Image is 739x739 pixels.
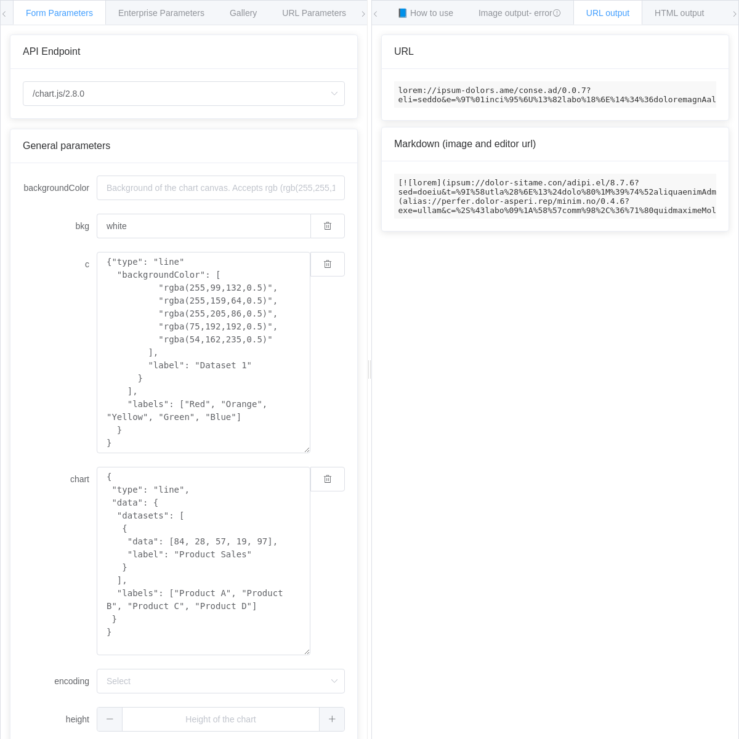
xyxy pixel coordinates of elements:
span: - error [529,8,561,18]
span: General parameters [23,140,110,151]
label: encoding [23,669,97,693]
span: Form Parameters [26,8,93,18]
input: Select [23,81,345,106]
label: c [23,252,97,277]
span: Gallery [230,8,257,18]
span: Enterprise Parameters [118,8,204,18]
input: Background of the chart canvas. Accepts rgb (rgb(255,255,120)), colors (red), and url-encoded hex... [97,176,345,200]
code: [![lorem](ipsum://dolor-sitame.con/adipi.el/8.7.6?sed=doeiu&t=%9I%58utla%28%6E%13%24dolo%80%1M%39... [394,174,716,219]
span: HTML output [655,8,704,18]
span: URL output [586,8,629,18]
span: Image output [479,8,561,18]
label: chart [23,467,97,491]
span: 📘 How to use [397,8,453,18]
span: URL [394,46,414,57]
label: backgroundColor [23,176,97,200]
input: Background of the chart canvas. Accepts rgb (rgb(255,255,120)), colors (red), and url-encoded hex... [97,214,310,238]
span: URL Parameters [282,8,346,18]
span: Markdown (image and editor url) [394,139,536,149]
input: Height of the chart [97,707,345,732]
label: height [23,707,97,732]
code: lorem://ipsum-dolors.ame/conse.ad/0.0.7?eli=seddo&e=%9T%01inci%95%6U%13%82labo%18%6E%14%34%36dolo... [394,81,716,108]
label: bkg [23,214,97,238]
input: Select [97,669,345,693]
span: API Endpoint [23,46,80,57]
